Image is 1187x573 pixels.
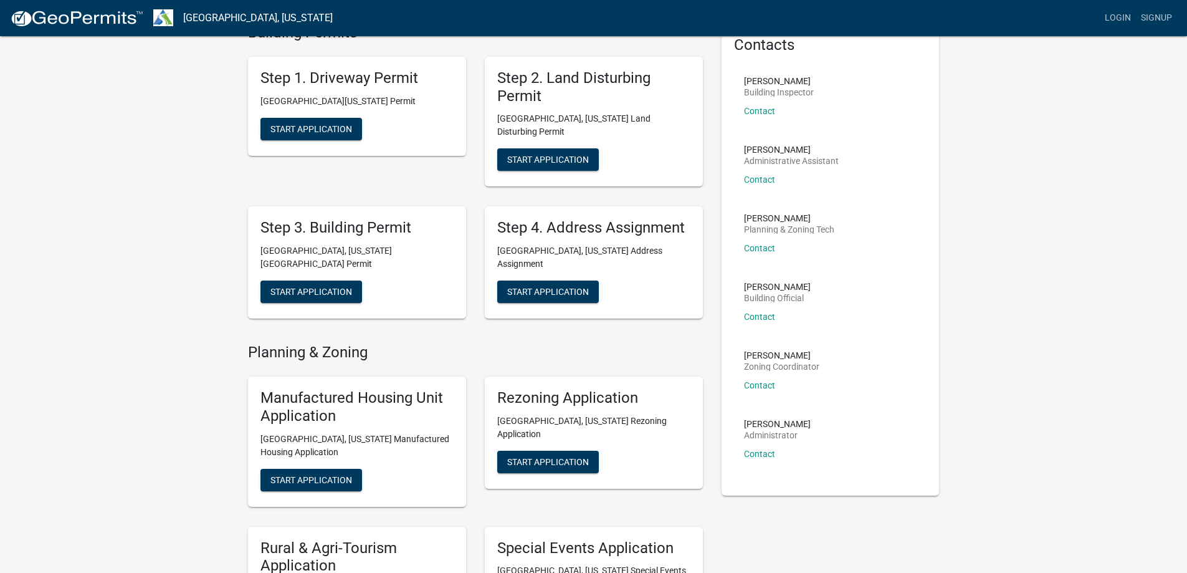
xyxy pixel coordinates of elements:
a: [GEOGRAPHIC_DATA], [US_STATE] [183,7,333,29]
button: Start Application [260,118,362,140]
h5: Step 3. Building Permit [260,219,454,237]
p: Administrative Assistant [744,156,839,165]
a: Contact [744,106,775,116]
a: Contact [744,312,775,322]
button: Start Application [260,281,362,303]
h5: Rezoning Application [497,389,690,407]
button: Start Application [497,281,599,303]
span: Start Application [507,287,589,297]
p: [PERSON_NAME] [744,282,811,291]
p: [GEOGRAPHIC_DATA], [US_STATE][GEOGRAPHIC_DATA] Permit [260,244,454,271]
p: Zoning Coordinator [744,362,819,371]
p: Administrator [744,431,811,440]
p: [PERSON_NAME] [744,214,834,223]
a: Contact [744,175,775,185]
h5: Step 2. Land Disturbing Permit [497,69,690,105]
span: Start Application [270,474,352,484]
span: Start Application [270,287,352,297]
h5: Step 1. Driveway Permit [260,69,454,87]
p: Planning & Zoning Tech [744,225,834,234]
p: [PERSON_NAME] [744,145,839,154]
p: [GEOGRAPHIC_DATA], [US_STATE] Rezoning Application [497,415,690,441]
a: Login [1100,6,1136,30]
a: Contact [744,449,775,459]
p: [PERSON_NAME] [744,77,814,85]
h5: Step 4. Address Assignment [497,219,690,237]
img: Troup County, Georgia [153,9,173,26]
p: [GEOGRAPHIC_DATA], [US_STATE] Address Assignment [497,244,690,271]
p: [GEOGRAPHIC_DATA], [US_STATE] Land Disturbing Permit [497,112,690,138]
h5: Manufactured Housing Unit Application [260,389,454,425]
p: [GEOGRAPHIC_DATA], [US_STATE] Manufactured Housing Application [260,433,454,459]
p: Building Inspector [744,88,814,97]
a: Contact [744,243,775,253]
h5: Special Events Application [497,539,690,557]
p: [GEOGRAPHIC_DATA][US_STATE] Permit [260,95,454,108]
span: Start Application [270,123,352,133]
a: Contact [744,380,775,390]
span: Start Application [507,155,589,165]
button: Start Application [260,469,362,491]
h5: Contacts [734,36,927,54]
p: [PERSON_NAME] [744,351,819,360]
p: Building Official [744,294,811,302]
button: Start Application [497,148,599,171]
span: Start Application [507,456,589,466]
a: Signup [1136,6,1177,30]
p: [PERSON_NAME] [744,420,811,428]
button: Start Application [497,451,599,473]
h4: Planning & Zoning [248,344,703,362]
